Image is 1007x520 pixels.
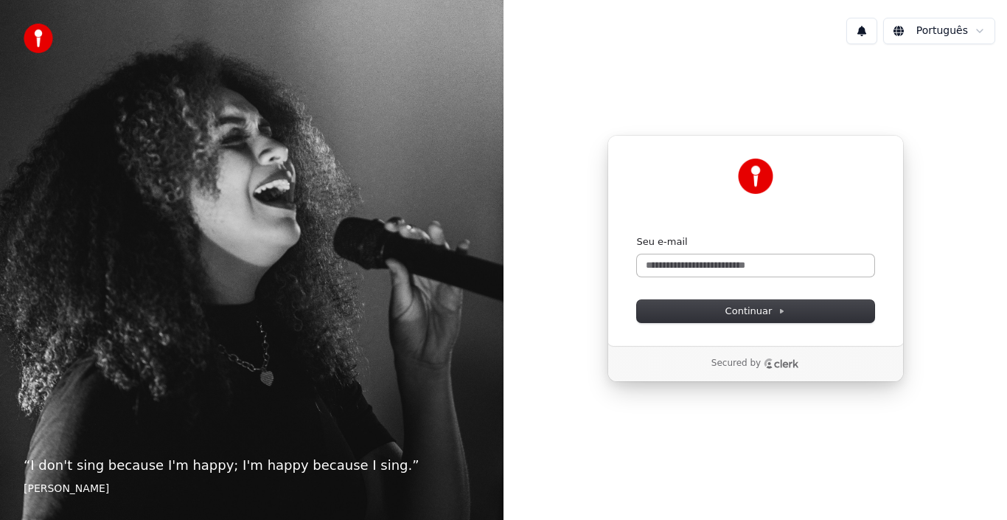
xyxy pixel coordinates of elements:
[711,358,761,370] p: Secured by
[637,235,688,249] label: Seu e-mail
[24,455,480,476] p: “ I don't sing because I'm happy; I'm happy because I sing. ”
[738,159,773,194] img: Youka
[24,482,480,496] footer: [PERSON_NAME]
[24,24,53,53] img: youka
[725,305,786,318] span: Continuar
[637,300,874,322] button: Continuar
[764,358,799,369] a: Clerk logo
